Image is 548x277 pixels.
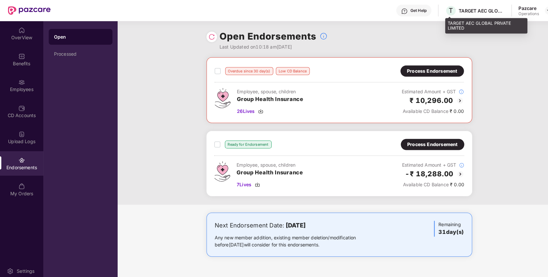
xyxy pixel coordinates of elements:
[396,165,444,175] h2: -₹ 18,288.00
[507,11,527,16] div: Operations
[231,158,296,165] div: Employee, spouse, children
[210,86,225,106] img: svg+xml;base64,PHN2ZyB4bWxucz0iaHR0cDovL3d3dy53My5vcmcvMjAwMC9zdmciIHdpZHRoPSI0Ny43MTQiIGhlaWdodD...
[449,159,454,164] img: svg+xml;base64,PHN2ZyBpZD0iSW5mb18tXzMyeDMyIiBkYXRhLW5hbWU9IkluZm8gLSAzMngzMiIgeG1sbnM9Imh0dHA6Ly...
[446,166,454,174] img: svg+xml;base64,PHN2ZyBpZD0iQmFjay0yMHgyMCIgeG1sbnM9Imh0dHA6Ly93d3cudzMub3JnLzIwMDAvc3ZnIiB3aWR0aD...
[210,229,368,243] div: Any new member addition, existing member deletion/modification before [DATE] will consider for th...
[398,138,447,145] div: Process Endorsement
[210,216,368,225] div: Next Endorsement Date:
[18,179,24,185] img: svg+xml;base64,PHN2ZyBpZD0iTXlfT3JkZXJzIiBkYXRhLW5hbWU9Ik15IE9yZGVycyIgeG1sbnM9Imh0dHA6Ly93d3cudz...
[232,93,297,101] h3: Group Health Insurance
[18,103,24,109] img: svg+xml;base64,PHN2ZyBpZD0iQ0RfQWNjb3VudHMiIGRhdGEtbmFtZT0iQ0QgQWNjb3VudHMiIHhtbG5zPSJodHRwOi8vd3...
[398,66,447,73] div: Process Endorsement
[232,86,297,93] div: Employee, spouse, children
[507,5,527,11] div: Pazcare
[204,33,210,39] img: svg+xml;base64,PHN2ZyBpZD0iUmVsb2FkLTMyeDMyIiB4bWxucz0iaHR0cDovL3d3dy53My5vcmcvMjAwMC9zdmciIHdpZH...
[429,223,454,231] h3: 31 day(s)
[446,95,454,102] img: svg+xml;base64,PHN2ZyBpZD0iQmFjay0yMHgyMCIgeG1sbnM9Imh0dHA6Ly93d3cudzMub3JnLzIwMDAvc3ZnIiB3aWR0aD...
[392,8,399,14] img: svg+xml;base64,PHN2ZyBpZD0iSGVscC0zMngzMiIgeG1sbnM9Imh0dHA6Ly93d3cudzMub3JnLzIwMDAvc3ZnIiB3aWR0aD...
[439,6,443,14] span: T
[231,177,246,184] span: 7 Lives
[394,178,439,183] span: Available CD Balance
[448,7,493,14] div: TARGET AEC GLOBAL PRIVATE LIMITED
[220,66,267,73] div: Overdue since 30 day(s)
[215,42,320,50] div: Last Updated on 10:18 am[DATE]
[448,87,454,92] img: svg+xml;base64,PHN2ZyBpZD0iSW5mb18tXzMyeDMyIiBkYXRhLW5hbWU9IkluZm8gLSAzMngzMiIgeG1sbnM9Imh0dHA6Ly...
[435,18,516,33] div: TARGET AEC GLOBAL PRIVATE LIMITED
[53,50,105,55] div: Processed
[215,28,310,42] h1: Open Endorsements
[312,32,320,39] img: svg+xml;base64,PHN2ZyBpZD0iSW5mb18tXzMyeDMyIiBkYXRhLW5hbWU9IkluZm8gLSAzMngzMiIgeG1sbnM9Imh0dHA6Ly...
[393,177,454,184] div: ₹ 0.00
[393,105,454,112] div: ₹ 0.00
[210,158,225,178] img: svg+xml;base64,PHN2ZyB4bWxucz0iaHR0cDovL3d3dy53My5vcmcvMjAwMC9zdmciIHdpZHRoPSI0Ny43MTQiIGhlaWdodD...
[18,26,24,33] img: svg+xml;base64,PHN2ZyBpZD0iSG9tZSIgeG1sbnM9Imh0dHA6Ly93d3cudzMub3JnLzIwMDAvc3ZnIiB3aWR0aD0iMjAiIG...
[424,216,454,231] div: Remaining
[270,66,303,73] div: Low CD Balance
[534,8,539,13] img: svg+xml;base64,PHN2ZyBpZD0iRHJvcGRvd24tMzJ4MzIiIHhtbG5zPSJodHRwOi8vd3d3LnczLm9yZy8yMDAwL3N2ZyIgd2...
[14,262,36,268] div: Settings
[18,153,24,160] img: svg+xml;base64,PHN2ZyBpZD0iRW5kb3JzZW1lbnRzIiB4bWxucz0iaHR0cDovL3d3dy53My5vcmcvMjAwMC9zdmciIHdpZH...
[18,52,24,58] img: svg+xml;base64,PHN2ZyBpZD0iQmVuZWZpdHMiIHhtbG5zPSJodHRwOi8vd3d3LnczLm9yZy8yMDAwL3N2ZyIgd2lkdGg9Ij...
[393,158,454,165] div: Estimated Amount + GST
[401,8,417,13] div: Get Help
[53,33,105,39] div: Open
[394,106,438,111] span: Available CD Balance
[18,128,24,134] img: svg+xml;base64,PHN2ZyBpZD0iVXBsb2FkX0xvZ3MiIGRhdGEtbmFtZT0iVXBsb2FkIExvZ3MiIHhtbG5zPSJodHRwOi8vd3...
[231,165,296,173] h3: Group Health Insurance
[279,217,299,224] b: [DATE]
[220,137,265,145] div: Ready for Endorsement
[400,93,443,104] h2: ₹ 10,296.00
[8,6,49,14] img: New Pazcare Logo
[18,77,24,84] img: svg+xml;base64,PHN2ZyBpZD0iRW1wbG95ZWVzIiB4bWxucz0iaHR0cDovL3d3dy53My5vcmcvMjAwMC9zdmciIHdpZHRoPS...
[7,262,13,268] img: svg+xml;base64,PHN2ZyBpZD0iU2V0dGluZy0yMHgyMCIgeG1sbnM9Imh0dHA6Ly93d3cudzMub3JnLzIwMDAvc3ZnIiB3aW...
[232,105,249,112] span: 26 Lives
[252,106,257,111] img: svg+xml;base64,PHN2ZyBpZD0iRG93bmxvYWQtMzJ4MzIiIHhtbG5zPSJodHRwOi8vd3d3LnczLm9yZy8yMDAwL3N2ZyIgd2...
[249,178,254,183] img: svg+xml;base64,PHN2ZyBpZD0iRG93bmxvYWQtMzJ4MzIiIHhtbG5zPSJodHRwOi8vd3d3LnczLm9yZy8yMDAwL3N2ZyIgd2...
[393,86,454,93] div: Estimated Amount + GST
